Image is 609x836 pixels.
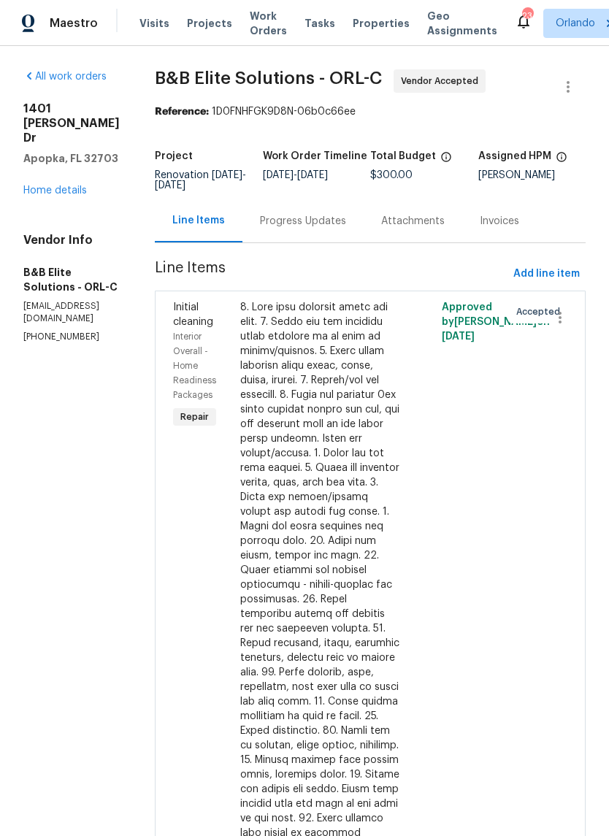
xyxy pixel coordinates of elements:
span: - [155,170,246,191]
span: Add line item [513,265,580,283]
h4: Vendor Info [23,233,120,248]
span: [DATE] [212,170,242,180]
span: Renovation [155,170,246,191]
h5: Project [155,151,193,161]
button: Add line item [507,261,586,288]
span: Initial cleaning [173,302,213,327]
span: Accepted [516,304,566,319]
p: [EMAIL_ADDRESS][DOMAIN_NAME] [23,300,120,325]
span: Maestro [50,16,98,31]
span: Work Orders [250,9,287,38]
div: Attachments [381,214,445,229]
p: [PHONE_NUMBER] [23,331,120,343]
span: Tasks [304,18,335,28]
div: [PERSON_NAME] [478,170,586,180]
a: All work orders [23,72,107,82]
span: Orlando [556,16,595,31]
div: Line Items [172,213,225,228]
span: Properties [353,16,410,31]
span: [DATE] [263,170,294,180]
span: [DATE] [442,331,475,342]
span: [DATE] [297,170,328,180]
span: - [263,170,328,180]
span: Projects [187,16,232,31]
h5: Apopka, FL 32703 [23,151,120,166]
a: Home details [23,185,87,196]
span: The total cost of line items that have been proposed by Opendoor. This sum includes line items th... [440,151,452,170]
span: The hpm assigned to this work order. [556,151,567,170]
div: 1D0FNHFGK9D8N-06b0c66ee [155,104,586,119]
span: Vendor Accepted [401,74,484,88]
h5: B&B Elite Solutions - ORL-C [23,265,120,294]
span: Approved by [PERSON_NAME] on [442,302,550,342]
div: Invoices [480,214,519,229]
h2: 1401 [PERSON_NAME] Dr [23,101,120,145]
div: 23 [522,9,532,23]
span: Visits [139,16,169,31]
span: Geo Assignments [427,9,497,38]
span: $300.00 [370,170,413,180]
span: B&B Elite Solutions - ORL-C [155,69,382,87]
h5: Total Budget [370,151,436,161]
span: Repair [175,410,215,424]
h5: Work Order Timeline [263,151,367,161]
span: Line Items [155,261,507,288]
h5: Assigned HPM [478,151,551,161]
div: Progress Updates [260,214,346,229]
span: Interior Overall - Home Readiness Packages [173,332,216,399]
b: Reference: [155,107,209,117]
span: [DATE] [155,180,185,191]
